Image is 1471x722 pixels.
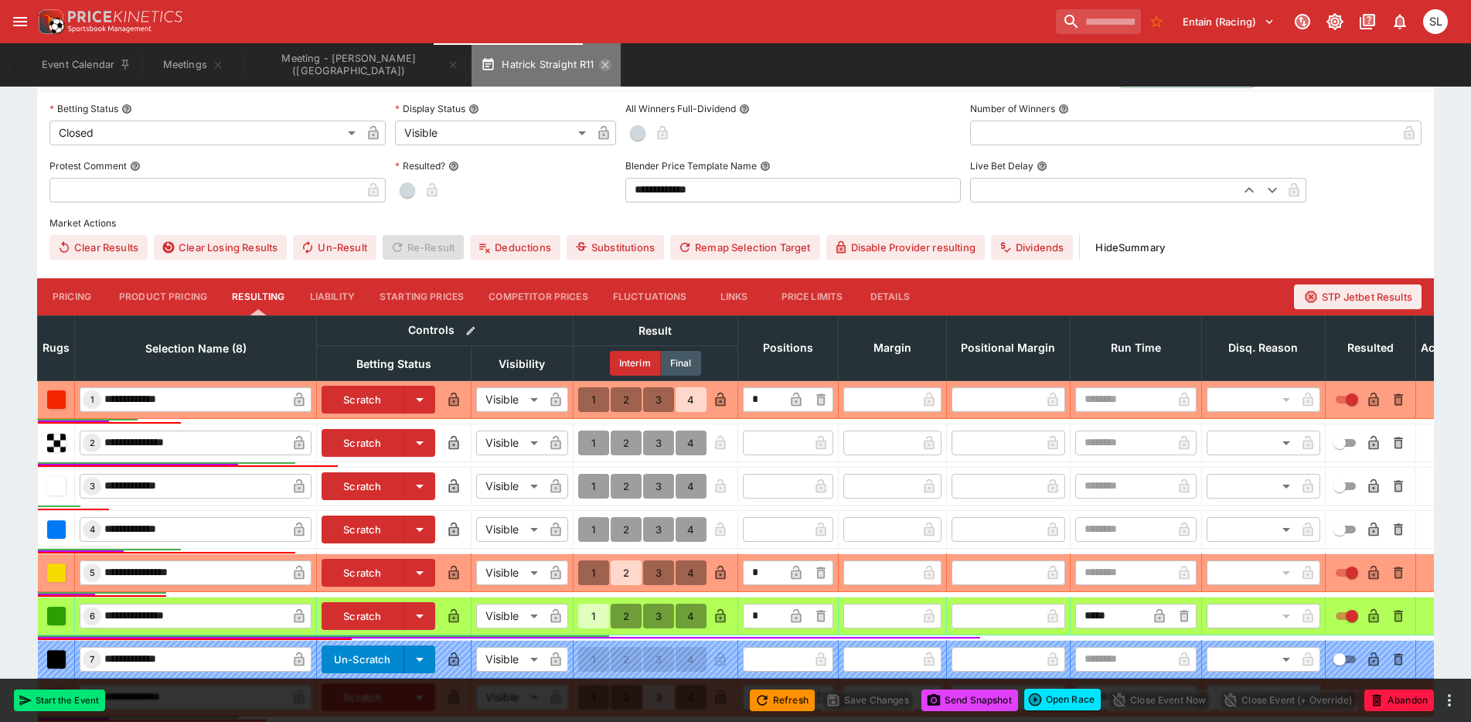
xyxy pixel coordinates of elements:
[661,351,701,376] button: Final
[395,121,591,145] div: Visible
[220,278,297,315] button: Resulting
[49,102,118,115] p: Betting Status
[476,387,543,412] div: Visible
[1354,8,1381,36] button: Documentation
[1415,315,1466,380] th: Actions
[322,559,404,587] button: Scratch
[339,355,448,373] span: Betting Status
[625,159,757,172] p: Blender Price Template Name
[611,604,642,628] button: 2
[476,278,601,315] button: Competitor Prices
[700,278,769,315] button: Links
[760,161,771,172] button: Blender Price Template Name
[49,212,1422,235] label: Market Actions
[1423,9,1448,34] div: Singa Livett
[1037,161,1047,172] button: Live Bet Delay
[1418,5,1452,39] button: Singa Livett
[838,315,946,380] th: Margin
[154,235,287,260] button: Clear Losing Results
[322,386,404,414] button: Scratch
[611,560,642,585] button: 2
[676,604,707,628] button: 4
[461,321,481,341] button: Bulk edit
[87,567,98,578] span: 5
[1056,9,1141,34] input: search
[1086,235,1174,260] button: HideSummary
[1070,315,1201,380] th: Run Time
[367,278,476,315] button: Starting Prices
[32,43,141,87] button: Event Calendar
[470,235,560,260] button: Deductions
[128,339,264,358] span: Selection Name (8)
[322,429,404,457] button: Scratch
[739,104,750,114] button: All Winners Full-Dividend
[130,161,141,172] button: Protest Comment
[643,517,674,542] button: 3
[643,474,674,499] button: 3
[68,26,152,32] img: Sportsbook Management
[578,517,609,542] button: 1
[643,387,674,412] button: 3
[476,560,543,585] div: Visible
[383,235,464,260] span: Re-Result
[298,278,367,315] button: Liability
[322,516,404,543] button: Scratch
[1289,8,1316,36] button: Connected to PK
[970,159,1033,172] p: Live Bet Delay
[476,647,543,672] div: Visible
[970,102,1055,115] p: Number of Winners
[946,315,1070,380] th: Positional Margin
[670,235,820,260] button: Remap Selection Target
[1144,9,1169,34] button: No Bookmarks
[448,161,459,172] button: Resulted?
[1440,691,1459,710] button: more
[87,524,98,535] span: 4
[1386,8,1414,36] button: Notifications
[87,654,97,665] span: 7
[317,315,574,346] th: Controls
[87,611,98,622] span: 6
[49,159,127,172] p: Protest Comment
[293,235,376,260] button: Un-Result
[991,235,1073,260] button: Dividends
[625,102,736,115] p: All Winners Full-Dividend
[601,278,700,315] button: Fluctuations
[68,11,182,22] img: PriceKinetics
[1321,8,1349,36] button: Toggle light/dark mode
[611,387,642,412] button: 2
[468,104,479,114] button: Display Status
[750,690,815,711] button: Refresh
[1024,689,1101,710] button: Open Race
[34,6,65,37] img: PriceKinetics Logo
[37,278,107,315] button: Pricing
[476,474,543,499] div: Visible
[567,235,664,260] button: Substitutions
[676,431,707,455] button: 4
[676,560,707,585] button: 4
[1364,690,1434,711] button: Abandon
[1024,689,1101,710] div: split button
[578,431,609,455] button: 1
[578,474,609,499] button: 1
[643,560,674,585] button: 3
[395,159,445,172] p: Resulted?
[1173,9,1284,34] button: Select Tenant
[476,517,543,542] div: Visible
[121,104,132,114] button: Betting Status
[144,43,243,87] button: Meetings
[578,604,609,628] button: 1
[573,315,737,346] th: Result
[769,278,856,315] button: Price Limits
[1325,315,1415,380] th: Resulted
[38,315,75,380] th: Rugs
[6,8,34,36] button: open drawer
[826,235,985,260] button: Disable Provider resulting
[395,102,465,115] p: Display Status
[676,517,707,542] button: 4
[87,481,98,492] span: 3
[737,315,838,380] th: Positions
[1364,691,1434,707] span: Mark an event as closed and abandoned.
[322,645,404,673] button: Un-Scratch
[476,604,543,628] div: Visible
[643,604,674,628] button: 3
